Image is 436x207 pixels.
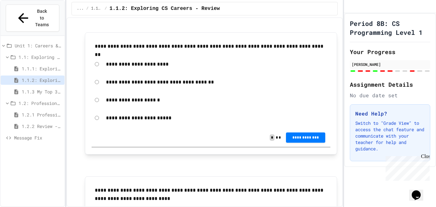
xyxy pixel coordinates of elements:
[352,61,428,67] div: [PERSON_NAME]
[22,65,62,72] span: 1.1.1: Exploring CS Careers
[19,100,62,107] span: 1.2: Professional Communication
[350,92,430,99] div: No due date set
[22,77,62,84] span: 1.1.2: Exploring CS Careers - Review
[77,6,84,11] span: ...
[15,42,62,49] span: Unit 1: Careers & Professionalism
[355,110,425,117] h3: Need Help?
[350,80,430,89] h2: Assignment Details
[383,154,430,181] iframe: chat widget
[22,111,62,118] span: 1.2.1 Professional Communication
[14,134,62,141] span: Message Fix
[22,123,62,130] span: 1.2.2 Review - Professional Communication
[91,6,102,11] span: 1.1: Exploring CS Careers
[355,120,425,152] p: Switch to "Grade View" to access the chat feature and communicate with your teacher for help and ...
[34,8,49,28] span: Back to Teams
[105,6,107,11] span: /
[6,4,59,32] button: Back to Teams
[22,88,62,95] span: 1.1.3 My Top 3 CS Careers!
[86,6,88,11] span: /
[19,54,62,60] span: 1.1: Exploring CS Careers
[3,3,44,41] div: Chat with us now!Close
[109,5,220,12] span: 1.1.2: Exploring CS Careers - Review
[350,19,430,37] h1: Period 8B: CS Programming Level 1
[350,47,430,56] h2: Your Progress
[409,181,430,201] iframe: chat widget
